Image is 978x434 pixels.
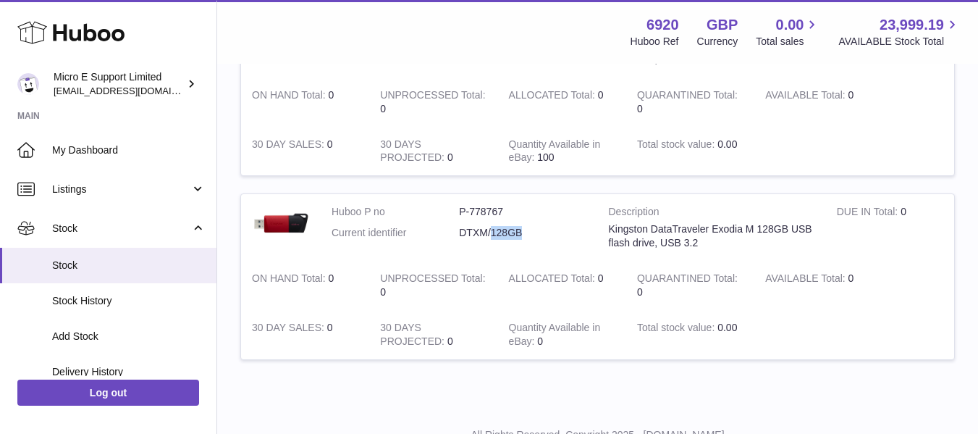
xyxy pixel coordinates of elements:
strong: Quantity Available in eBay [509,322,601,351]
span: 0 [637,103,643,114]
div: Huboo Ref [631,35,679,49]
span: 0.00 [717,138,737,150]
div: Currency [697,35,738,49]
span: Total sales [756,35,820,49]
span: Stock [52,259,206,272]
span: Stock [52,222,190,235]
dt: Current identifier [332,226,459,240]
strong: Total stock value [637,138,717,154]
div: Micro E Support Limited [54,70,184,98]
span: 23,999.19 [880,15,944,35]
strong: Quantity Available in eBay [509,138,601,167]
span: Add Stock [52,330,206,343]
a: 0.00 Total sales [756,15,820,49]
td: 0 [498,310,626,359]
td: 0 [826,194,954,261]
span: 0.00 [717,322,737,333]
div: Kingston DataTraveler Exodia M 128GB USB flash drive, USB 3.2 [609,222,815,250]
span: Delivery History [52,365,206,379]
span: 0.00 [776,15,804,35]
a: 23,999.19 AVAILABLE Stock Total [838,15,961,49]
strong: ON HAND Total [252,89,329,104]
strong: UNPROCESSED Total [380,272,485,288]
strong: GBP [707,15,738,35]
span: AVAILABLE Stock Total [838,35,961,49]
img: product image [252,205,310,241]
strong: AVAILABLE Total [765,272,848,288]
strong: ALLOCATED Total [509,272,598,288]
td: 0 [754,78,882,127]
strong: 30 DAY SALES [252,138,327,154]
a: Log out [17,380,199,406]
span: Listings [52,183,190,196]
strong: 6920 [646,15,679,35]
td: 0 [369,261,497,310]
td: 0 [369,127,497,176]
strong: ALLOCATED Total [509,89,598,104]
dd: P-778767 [459,205,586,219]
strong: UNPROCESSED Total [380,89,485,104]
strong: 30 DAY SALES [252,322,327,337]
dt: Huboo P no [332,205,459,219]
td: 0 [369,310,497,359]
td: 0 [241,127,369,176]
dd: DTXM/128GB [459,226,586,240]
strong: 30 DAYS PROJECTED [380,322,447,351]
span: 0 [637,286,643,298]
strong: Total stock value [637,322,717,337]
span: Stock History [52,294,206,308]
strong: QUARANTINED Total [637,89,738,104]
td: 0 [241,261,369,310]
td: 0 [241,310,369,359]
strong: ON HAND Total [252,272,329,288]
td: 100 [498,127,626,176]
strong: QUARANTINED Total [637,272,738,288]
td: 0 [498,78,626,127]
strong: AVAILABLE Total [765,89,848,104]
strong: Description [609,205,815,222]
span: [EMAIL_ADDRESS][DOMAIN_NAME] [54,85,213,96]
span: My Dashboard [52,143,206,157]
strong: 30 DAYS PROJECTED [380,138,447,167]
strong: DUE IN Total [837,206,901,221]
img: contact@micropcsupport.com [17,73,39,95]
td: 0 [498,261,626,310]
td: 0 [754,261,882,310]
td: 0 [241,78,369,127]
td: 0 [369,78,497,127]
